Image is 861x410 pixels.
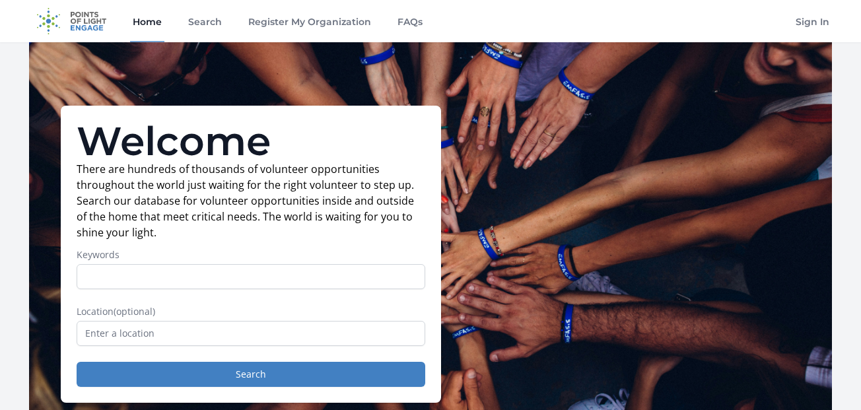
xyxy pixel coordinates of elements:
input: Enter a location [77,321,425,346]
button: Search [77,362,425,387]
p: There are hundreds of thousands of volunteer opportunities throughout the world just waiting for ... [77,161,425,240]
label: Location [77,305,425,318]
label: Keywords [77,248,425,261]
span: (optional) [114,305,155,318]
h1: Welcome [77,121,425,161]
